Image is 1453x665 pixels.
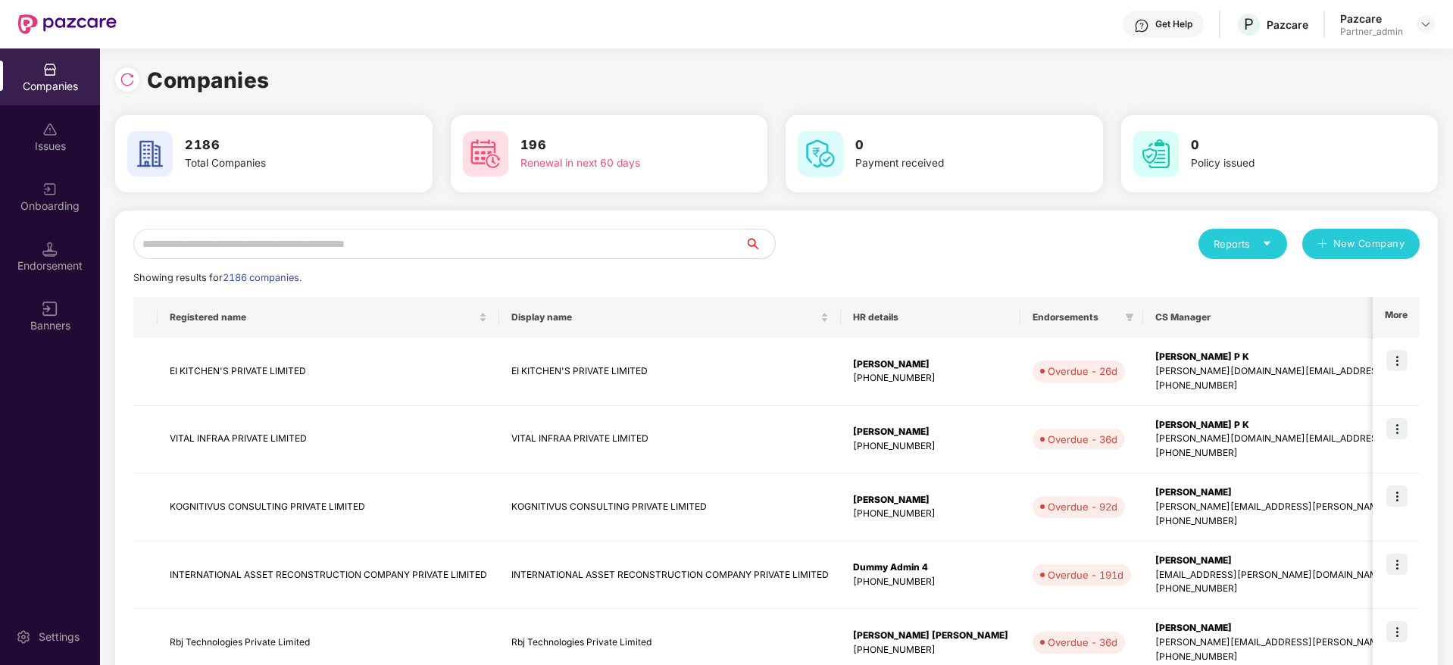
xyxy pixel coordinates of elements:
[42,182,58,197] img: svg+xml;base64,PHN2ZyB3aWR0aD0iMjAiIGhlaWdodD0iMjAiIHZpZXdCb3g9IjAgMCAyMCAyMCIgZmlsbD0ibm9uZSIgeG...
[42,301,58,317] img: svg+xml;base64,PHN2ZyB3aWR0aD0iMTYiIGhlaWdodD0iMTYiIHZpZXdCb3g9IjAgMCAxNiAxNiIgZmlsbD0ibm9uZSIgeG...
[1033,311,1119,323] span: Endorsements
[18,14,117,34] img: New Pazcare Logo
[853,493,1008,507] div: [PERSON_NAME]
[853,643,1008,657] div: [PHONE_NUMBER]
[1048,567,1123,582] div: Overdue - 191d
[1048,432,1117,447] div: Overdue - 36d
[1333,236,1405,251] span: New Company
[1262,239,1272,248] span: caret-down
[158,297,499,338] th: Registered name
[158,338,499,406] td: EI KITCHEN'S PRIVATE LIMITED
[1122,308,1137,326] span: filter
[1373,297,1420,338] th: More
[853,560,1008,575] div: Dummy Admin 4
[1155,311,1450,323] span: CS Manager
[158,542,499,610] td: INTERNATIONAL ASSET RECONSTRUCTION COMPANY PRIVATE LIMITED
[853,371,1008,386] div: [PHONE_NUMBER]
[1048,364,1117,379] div: Overdue - 26d
[1340,26,1403,38] div: Partner_admin
[185,155,376,172] div: Total Companies
[520,136,711,155] h3: 196
[1317,239,1327,251] span: plus
[223,272,302,283] span: 2186 companies.
[1420,18,1432,30] img: svg+xml;base64,PHN2ZyBpZD0iRHJvcGRvd24tMzJ4MzIiIHhtbG5zPSJodHRwOi8vd3d3LnczLm9yZy8yMDAwL3N2ZyIgd2...
[520,155,711,172] div: Renewal in next 60 days
[147,64,270,97] h1: Companies
[853,425,1008,439] div: [PERSON_NAME]
[1244,15,1254,33] span: P
[855,136,1046,155] h3: 0
[853,629,1008,643] div: [PERSON_NAME] [PERSON_NAME]
[463,131,508,176] img: svg+xml;base64,PHN2ZyB4bWxucz0iaHR0cDovL3d3dy53My5vcmcvMjAwMC9zdmciIHdpZHRoPSI2MCIgaGVpZ2h0PSI2MC...
[1125,313,1134,322] span: filter
[1134,18,1149,33] img: svg+xml;base64,PHN2ZyBpZD0iSGVscC0zMngzMiIgeG1sbnM9Imh0dHA6Ly93d3cudzMub3JnLzIwMDAvc3ZnIiB3aWR0aD...
[1386,485,1408,507] img: icon
[1386,621,1408,642] img: icon
[853,439,1008,454] div: [PHONE_NUMBER]
[1214,236,1272,251] div: Reports
[170,311,476,323] span: Registered name
[744,238,775,250] span: search
[34,629,84,645] div: Settings
[1267,17,1308,32] div: Pazcare
[1191,136,1382,155] h3: 0
[499,338,841,406] td: EI KITCHEN'S PRIVATE LIMITED
[120,72,135,87] img: svg+xml;base64,PHN2ZyBpZD0iUmVsb2FkLTMyeDMyIiB4bWxucz0iaHR0cDovL3d3dy53My5vcmcvMjAwMC9zdmciIHdpZH...
[127,131,173,176] img: svg+xml;base64,PHN2ZyB4bWxucz0iaHR0cDovL3d3dy53My5vcmcvMjAwMC9zdmciIHdpZHRoPSI2MCIgaGVpZ2h0PSI2MC...
[1340,11,1403,26] div: Pazcare
[1155,18,1192,30] div: Get Help
[1386,418,1408,439] img: icon
[853,357,1008,372] div: [PERSON_NAME]
[499,297,841,338] th: Display name
[133,272,302,283] span: Showing results for
[42,242,58,257] img: svg+xml;base64,PHN2ZyB3aWR0aD0iMTQuNSIgaGVpZ2h0PSIxNC41IiB2aWV3Qm94PSIwIDAgMTYgMTYiIGZpbGw9Im5vbm...
[1302,229,1420,259] button: plusNew Company
[158,406,499,474] td: VITAL INFRAA PRIVATE LIMITED
[841,297,1020,338] th: HR details
[499,542,841,610] td: INTERNATIONAL ASSET RECONSTRUCTION COMPANY PRIVATE LIMITED
[853,507,1008,521] div: [PHONE_NUMBER]
[499,406,841,474] td: VITAL INFRAA PRIVATE LIMITED
[499,473,841,542] td: KOGNITIVUS CONSULTING PRIVATE LIMITED
[16,629,31,645] img: svg+xml;base64,PHN2ZyBpZD0iU2V0dGluZy0yMHgyMCIgeG1sbnM9Imh0dHA6Ly93d3cudzMub3JnLzIwMDAvc3ZnIiB3aW...
[158,473,499,542] td: KOGNITIVUS CONSULTING PRIVATE LIMITED
[855,155,1046,172] div: Payment received
[185,136,376,155] h3: 2186
[853,575,1008,589] div: [PHONE_NUMBER]
[744,229,776,259] button: search
[1386,554,1408,575] img: icon
[1048,635,1117,650] div: Overdue - 36d
[511,311,817,323] span: Display name
[1386,350,1408,371] img: icon
[798,131,843,176] img: svg+xml;base64,PHN2ZyB4bWxucz0iaHR0cDovL3d3dy53My5vcmcvMjAwMC9zdmciIHdpZHRoPSI2MCIgaGVpZ2h0PSI2MC...
[1191,155,1382,172] div: Policy issued
[1133,131,1179,176] img: svg+xml;base64,PHN2ZyB4bWxucz0iaHR0cDovL3d3dy53My5vcmcvMjAwMC9zdmciIHdpZHRoPSI2MCIgaGVpZ2h0PSI2MC...
[42,122,58,137] img: svg+xml;base64,PHN2ZyBpZD0iSXNzdWVzX2Rpc2FibGVkIiB4bWxucz0iaHR0cDovL3d3dy53My5vcmcvMjAwMC9zdmciIH...
[1048,499,1117,514] div: Overdue - 92d
[42,62,58,77] img: svg+xml;base64,PHN2ZyBpZD0iQ29tcGFuaWVzIiB4bWxucz0iaHR0cDovL3d3dy53My5vcmcvMjAwMC9zdmciIHdpZHRoPS...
